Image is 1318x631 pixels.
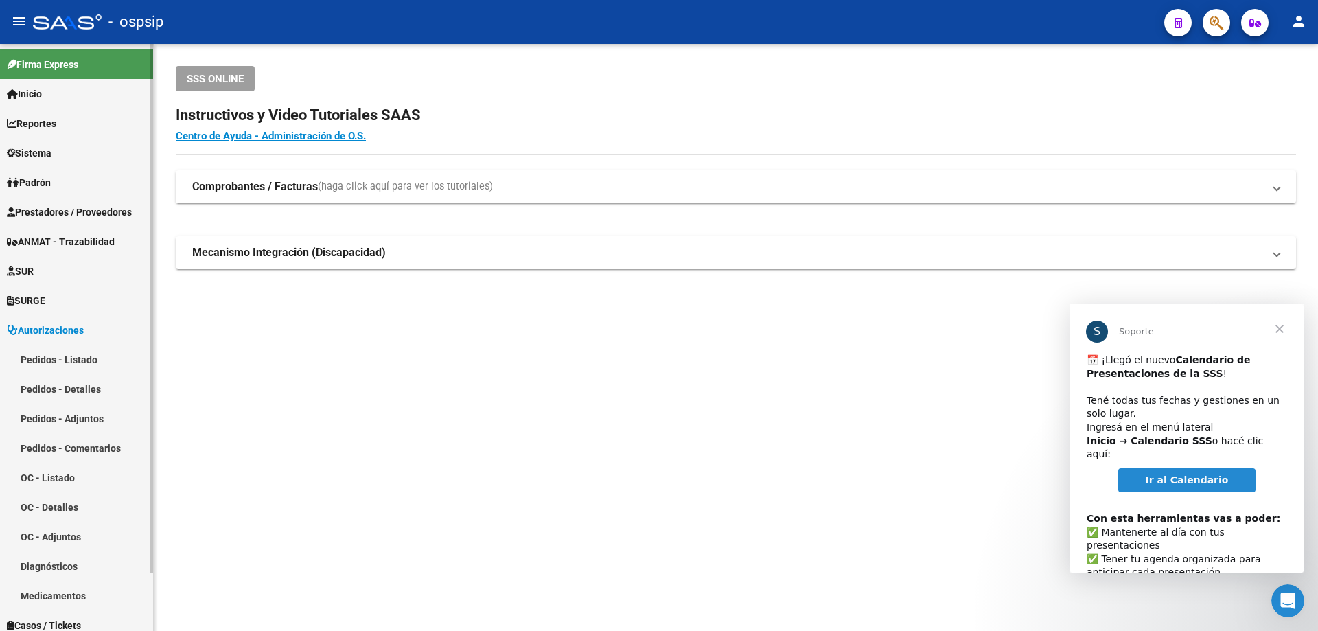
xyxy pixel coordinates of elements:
span: - ospsip [108,7,163,37]
span: Padrón [7,175,51,190]
span: SURGE [7,293,45,308]
span: Sistema [7,146,51,161]
strong: Mecanismo Integración (Discapacidad) [192,245,386,260]
span: SUR [7,264,34,279]
span: Autorizaciones [7,323,84,338]
h2: Instructivos y Video Tutoriales SAAS [176,102,1296,128]
div: ​✅ Mantenerte al día con tus presentaciones ✅ Tener tu agenda organizada para anticipar cada pres... [17,194,218,369]
strong: Comprobantes / Facturas [192,179,318,194]
span: Firma Express [7,57,78,72]
b: Con esta herramientas vas a poder: [17,209,211,220]
span: ANMAT - Trazabilidad [7,234,115,249]
span: Reportes [7,116,56,131]
mat-icon: menu [11,13,27,30]
span: SSS ONLINE [187,73,244,85]
span: Prestadores / Proveedores [7,205,132,220]
iframe: Intercom live chat mensaje [1070,304,1304,573]
mat-expansion-panel-header: Mecanismo Integración (Discapacidad) [176,236,1296,269]
mat-icon: person [1291,13,1307,30]
iframe: Intercom live chat [1271,584,1304,617]
span: (haga click aquí para ver los tutoriales) [318,179,493,194]
button: SSS ONLINE [176,66,255,91]
a: Centro de Ayuda - Administración de O.S. [176,130,366,142]
span: Inicio [7,87,42,102]
mat-expansion-panel-header: Comprobantes / Facturas(haga click aquí para ver los tutoriales) [176,170,1296,203]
